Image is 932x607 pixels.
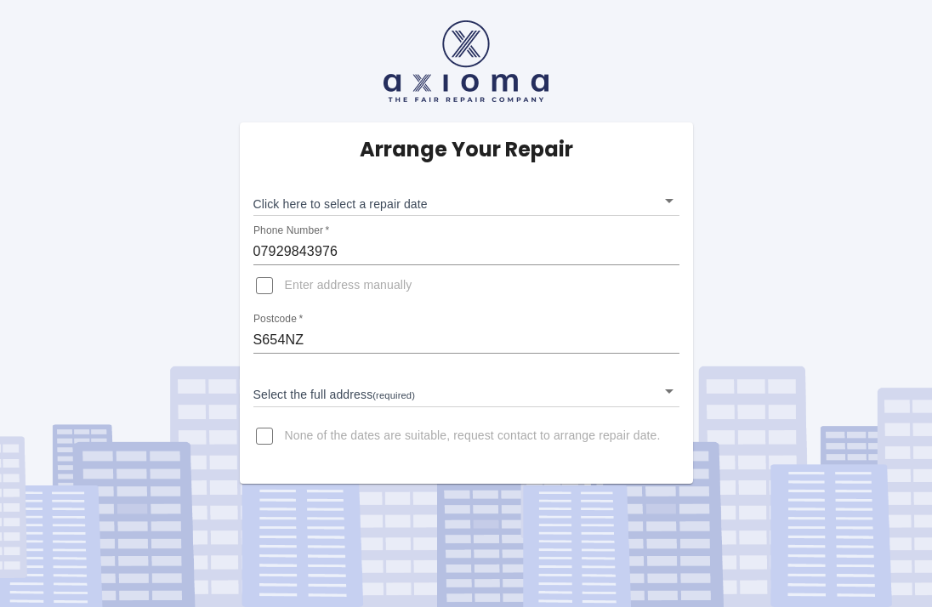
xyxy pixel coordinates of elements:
[253,224,329,238] label: Phone Number
[384,20,548,102] img: axioma
[360,136,573,163] h5: Arrange Your Repair
[285,428,661,445] span: None of the dates are suitable, request contact to arrange repair date.
[253,312,303,326] label: Postcode
[285,277,412,294] span: Enter address manually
